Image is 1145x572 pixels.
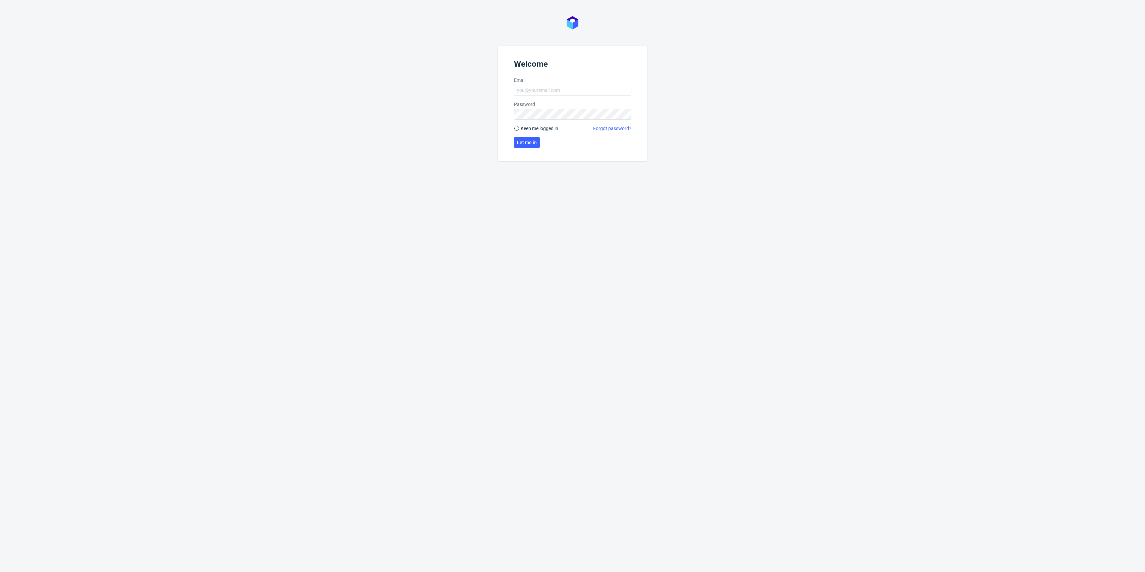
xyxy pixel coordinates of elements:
a: Forgot password? [593,125,631,132]
button: Let me in [514,137,540,148]
span: Let me in [517,140,537,145]
label: Password [514,101,631,108]
input: you@youremail.com [514,85,631,96]
header: Welcome [514,59,631,71]
label: Email [514,77,631,83]
span: Keep me logged in [521,125,558,132]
